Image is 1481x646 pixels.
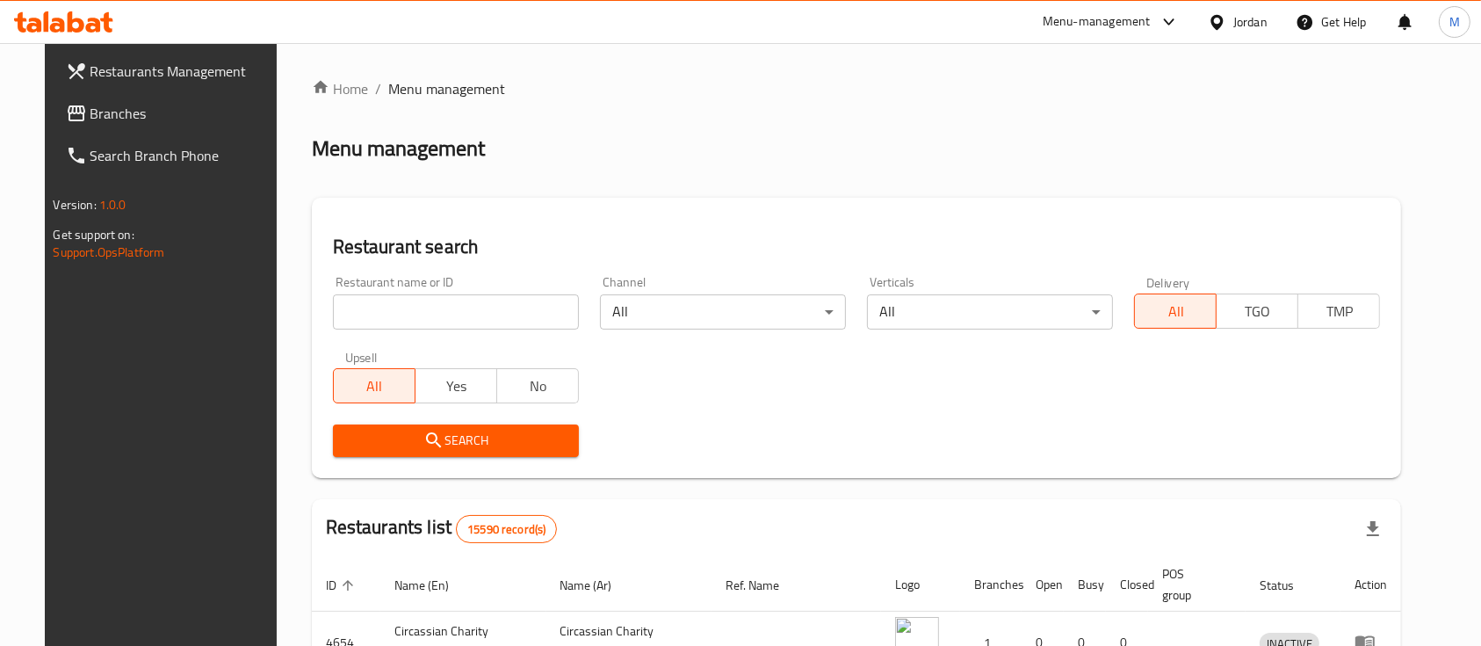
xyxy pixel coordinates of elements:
span: Get support on: [54,223,134,246]
th: Busy [1064,558,1106,612]
li: / [375,78,381,99]
span: Search Branch Phone [90,145,278,166]
th: Action [1340,558,1401,612]
span: POS group [1162,563,1225,606]
a: Branches [52,92,293,134]
div: All [867,294,1113,330]
h2: Restaurant search [333,234,1381,260]
button: No [496,368,579,403]
a: Search Branch Phone [52,134,293,177]
span: Menu management [388,78,505,99]
th: Open [1022,558,1064,612]
nav: breadcrumb [312,78,1402,99]
span: Restaurants Management [90,61,278,82]
span: Yes [423,374,490,399]
span: Ref. Name [726,575,802,596]
span: 1.0.0 [99,193,126,216]
button: TGO [1216,294,1298,329]
span: Name (Ar) [560,575,635,596]
div: All [600,294,846,330]
span: No [504,374,572,399]
span: Status [1260,575,1317,596]
button: Search [333,425,579,457]
div: Jordan [1233,12,1268,32]
button: TMP [1297,294,1380,329]
button: All [333,368,415,403]
div: Total records count [456,515,557,543]
label: Upsell [345,351,378,363]
button: Yes [415,368,497,403]
a: Support.OpsPlatform [54,241,165,264]
label: Delivery [1146,276,1190,288]
span: TGO [1224,299,1291,324]
th: Branches [960,558,1022,612]
span: ID [326,575,359,596]
span: Name (En) [394,575,472,596]
span: All [341,374,408,399]
th: Closed [1106,558,1148,612]
h2: Menu management [312,134,485,163]
span: Search [347,430,565,452]
th: Logo [881,558,960,612]
span: Branches [90,103,278,124]
span: TMP [1305,299,1373,324]
span: All [1142,299,1210,324]
a: Home [312,78,368,99]
h2: Restaurants list [326,514,558,543]
span: 15590 record(s) [457,521,556,538]
a: Restaurants Management [52,50,293,92]
span: M [1449,12,1460,32]
div: Menu-management [1043,11,1151,33]
div: Export file [1352,508,1394,550]
button: All [1134,294,1217,329]
span: Version: [54,193,97,216]
input: Search for restaurant name or ID.. [333,294,579,330]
